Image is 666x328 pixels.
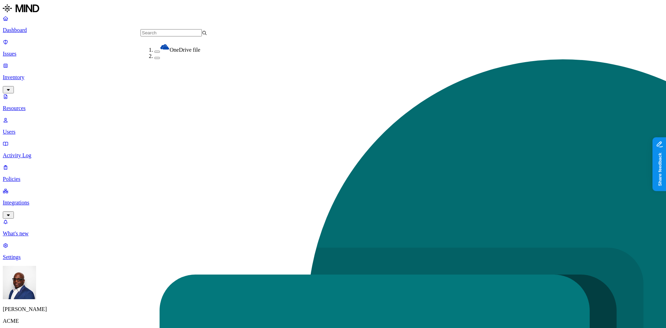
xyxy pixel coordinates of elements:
p: Issues [3,51,663,57]
a: Dashboard [3,15,663,33]
a: Users [3,117,663,135]
p: Inventory [3,74,663,81]
a: Activity Log [3,141,663,159]
p: Policies [3,176,663,182]
img: Gregory Thomas [3,266,36,299]
span: OneDrive file [170,47,200,53]
a: What's new [3,219,663,237]
p: Settings [3,254,663,260]
p: Resources [3,105,663,111]
a: Issues [3,39,663,57]
a: Integrations [3,188,663,218]
p: Users [3,129,663,135]
p: ACME [3,318,663,324]
a: MIND [3,3,663,15]
img: onedrive.svg [160,42,170,52]
img: MIND [3,3,39,14]
p: What's new [3,230,663,237]
a: Settings [3,242,663,260]
p: Dashboard [3,27,663,33]
input: Search [140,29,202,36]
a: Inventory [3,62,663,92]
p: Integrations [3,200,663,206]
p: Activity Log [3,152,663,159]
a: Resources [3,93,663,111]
a: Policies [3,164,663,182]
